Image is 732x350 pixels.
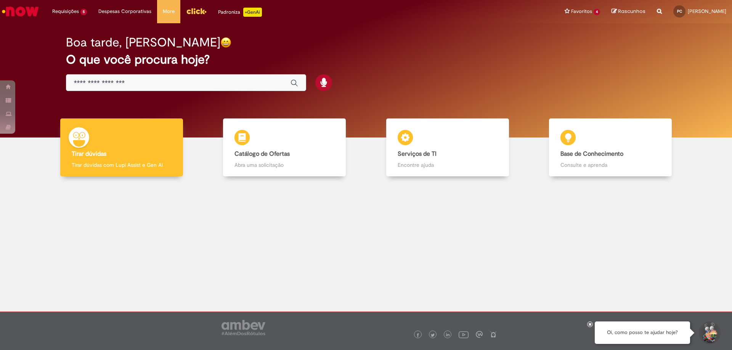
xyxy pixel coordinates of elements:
img: logo_footer_youtube.png [459,329,469,339]
img: logo_footer_workplace.png [476,331,483,338]
a: Base de Conhecimento Consulte e aprenda [529,118,692,177]
h2: O que você procura hoje? [66,53,666,66]
span: 5 [80,9,87,15]
img: happy-face.png [220,37,231,48]
span: Despesas Corporativas [98,8,151,15]
button: Iniciar Conversa de Suporte [698,321,721,344]
div: Padroniza [218,8,262,17]
p: Tirar dúvidas com Lupi Assist e Gen Ai [72,161,172,169]
img: click_logo_yellow_360x200.png [186,5,207,17]
p: +GenAi [243,8,262,17]
img: ServiceNow [1,4,40,19]
span: Favoritos [571,8,592,15]
span: Rascunhos [618,8,645,15]
a: Catálogo de Ofertas Abra uma solicitação [203,118,366,177]
img: logo_footer_linkedin.png [446,333,450,337]
img: logo_footer_ambev_rotulo_gray.png [222,320,265,335]
span: More [163,8,175,15]
a: Serviços de TI Encontre ajuda [366,118,529,177]
img: logo_footer_facebook.png [416,333,420,337]
b: Base de Conhecimento [560,150,623,158]
h2: Boa tarde, [PERSON_NAME] [66,36,220,49]
span: PC [677,9,682,14]
a: Rascunhos [612,8,645,15]
div: Oi, como posso te ajudar hoje? [595,321,690,344]
img: logo_footer_naosei.png [490,331,497,338]
p: Encontre ajuda [398,161,498,169]
span: Requisições [52,8,79,15]
b: Catálogo de Ofertas [234,150,290,158]
p: Consulte e aprenda [560,161,660,169]
span: 4 [594,9,600,15]
a: Tirar dúvidas Tirar dúvidas com Lupi Assist e Gen Ai [40,118,203,177]
p: Abra uma solicitação [234,161,334,169]
b: Tirar dúvidas [72,150,106,158]
span: [PERSON_NAME] [688,8,726,14]
b: Serviços de TI [398,150,437,158]
img: logo_footer_twitter.png [431,333,435,337]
